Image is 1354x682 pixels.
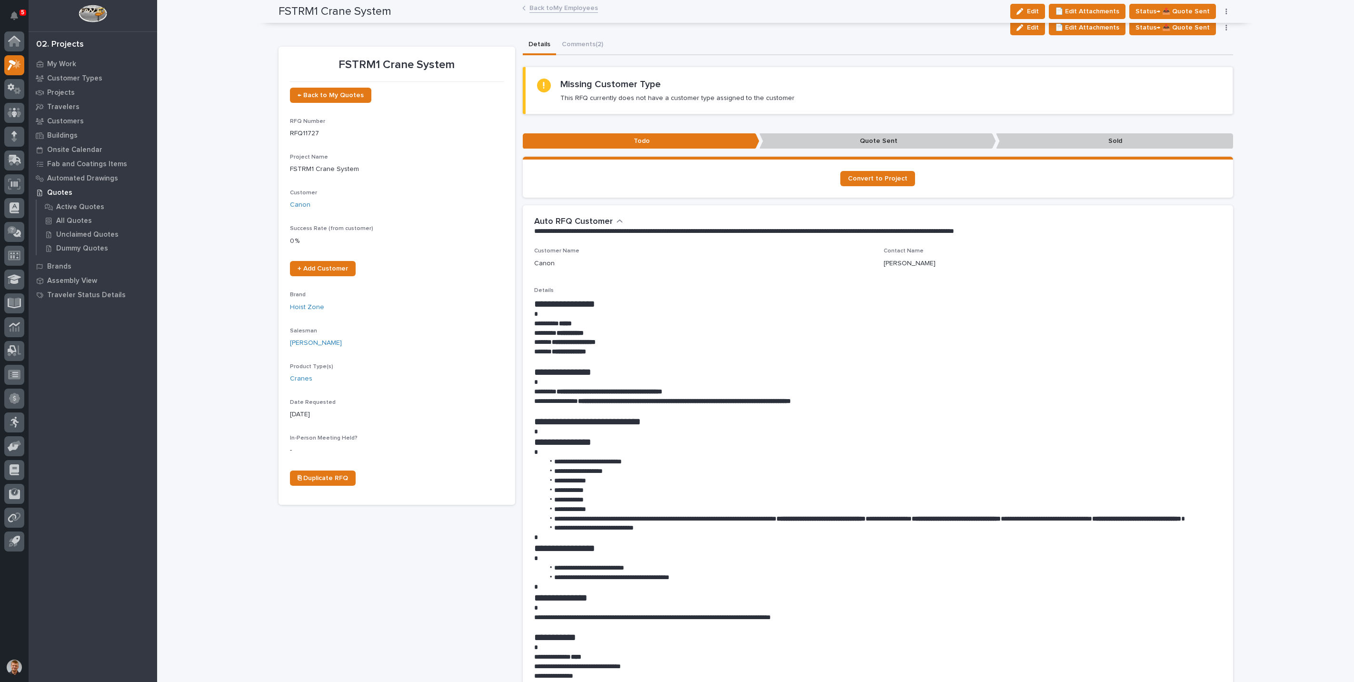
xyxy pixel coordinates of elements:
p: Brands [47,262,71,271]
a: Canon [290,200,310,210]
p: Automated Drawings [47,174,118,183]
a: Traveler Status Details [29,288,157,302]
a: ⎘ Duplicate RFQ [290,471,356,486]
p: Projects [47,89,75,97]
button: Details [523,35,556,55]
a: Automated Drawings [29,171,157,185]
p: Onsite Calendar [47,146,102,154]
span: ⎘ Duplicate RFQ [298,475,348,481]
button: Status→ 📤 Quote Sent [1129,20,1216,35]
span: Product Type(s) [290,364,333,370]
p: Fab and Coatings Items [47,160,127,169]
span: In-Person Meeting Held? [290,435,358,441]
span: Salesman [290,328,317,334]
a: Dummy Quotes [37,241,157,255]
p: Todo [523,133,759,149]
a: Hoist Zone [290,302,324,312]
p: My Work [47,60,76,69]
a: Convert to Project [840,171,915,186]
p: RFQ11727 [290,129,504,139]
div: Notifications5 [12,11,24,27]
span: Contact Name [884,248,924,254]
span: Convert to Project [848,175,907,182]
img: Workspace Logo [79,5,107,22]
button: users-avatar [4,657,24,677]
span: + Add Customer [298,265,348,272]
span: Status→ 📤 Quote Sent [1135,22,1210,33]
a: Assembly View [29,273,157,288]
p: [DATE] [290,410,504,420]
button: Notifications [4,6,24,26]
p: Canon [534,259,555,269]
p: Customer Types [47,74,102,83]
span: Success Rate (from customer) [290,226,373,231]
p: Buildings [47,131,78,140]
span: Date Requested [290,400,336,405]
span: Edit [1027,23,1039,32]
p: - [290,445,504,455]
a: + Add Customer [290,261,356,276]
button: Comments (2) [556,35,609,55]
a: Quotes [29,185,157,200]
a: Unclaimed Quotes [37,228,157,241]
p: Quote Sent [759,133,996,149]
span: RFQ Number [290,119,325,124]
span: ← Back to My Quotes [298,92,364,99]
h2: Auto RFQ Customer [534,217,613,227]
p: 5 [21,9,24,16]
p: FSTRM1 Crane System [290,58,504,72]
a: Cranes [290,374,312,384]
p: Travelers [47,103,80,111]
p: Traveler Status Details [47,291,126,300]
span: Project Name [290,154,328,160]
p: Sold [996,133,1233,149]
a: Buildings [29,128,157,142]
a: Projects [29,85,157,100]
p: Active Quotes [56,203,104,211]
a: All Quotes [37,214,157,227]
p: All Quotes [56,217,92,225]
div: 02. Projects [36,40,84,50]
a: Fab and Coatings Items [29,157,157,171]
a: Back toMy Employees [529,2,598,13]
a: Travelers [29,100,157,114]
p: Quotes [47,189,72,197]
button: Edit [1010,20,1045,35]
p: This RFQ currently does not have a customer type assigned to the customer [560,94,795,102]
a: ← Back to My Quotes [290,88,371,103]
span: Brand [290,292,306,298]
a: [PERSON_NAME] [290,338,342,348]
a: Brands [29,259,157,273]
a: Customer Types [29,71,157,85]
p: Assembly View [47,277,97,285]
a: Customers [29,114,157,128]
h2: Missing Customer Type [560,79,661,90]
p: Dummy Quotes [56,244,108,253]
span: Customer Name [534,248,579,254]
p: 0 % [290,236,504,246]
span: Details [534,288,554,293]
a: Active Quotes [37,200,157,213]
span: Customer [290,190,317,196]
a: Onsite Calendar [29,142,157,157]
span: 📄 Edit Attachments [1055,22,1119,33]
p: Unclaimed Quotes [56,231,119,239]
button: Auto RFQ Customer [534,217,623,227]
p: FSTRM1 Crane System [290,164,504,174]
a: My Work [29,57,157,71]
button: 📄 Edit Attachments [1049,20,1125,35]
p: Customers [47,117,84,126]
p: [PERSON_NAME] [884,259,936,269]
